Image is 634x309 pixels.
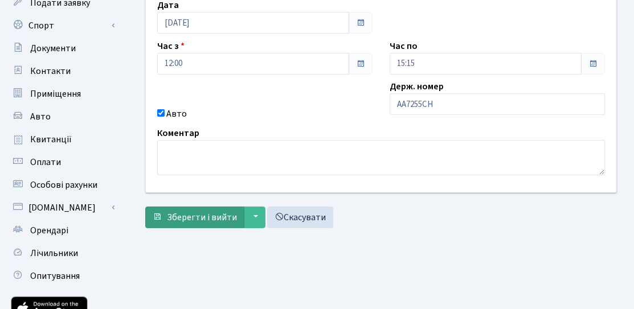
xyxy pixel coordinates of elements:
span: Контакти [30,65,71,77]
button: Зберегти і вийти [145,207,244,228]
span: Зберегти і вийти [167,211,237,224]
span: Опитування [30,270,80,282]
a: Скасувати [267,207,333,228]
span: Оплати [30,156,61,168]
a: Документи [6,37,120,60]
span: Лічильники [30,247,78,259]
a: Контакти [6,60,120,83]
label: Коментар [157,126,199,140]
a: Орендарі [6,219,120,242]
label: Авто [166,107,187,121]
span: Авто [30,110,51,123]
a: Особові рахунки [6,174,120,196]
span: Приміщення [30,88,81,100]
span: Документи [30,42,76,55]
a: Опитування [6,265,120,287]
a: Оплати [6,151,120,174]
a: Спорт [6,14,120,37]
a: Приміщення [6,83,120,105]
label: Держ. номер [390,80,444,93]
a: Авто [6,105,120,128]
label: Час з [157,39,185,53]
label: Час по [390,39,418,53]
a: [DOMAIN_NAME] [6,196,120,219]
a: Квитанції [6,128,120,151]
span: Особові рахунки [30,179,97,191]
input: AA0001AA [390,93,605,115]
a: Лічильники [6,242,120,265]
span: Орендарі [30,224,68,237]
span: Квитанції [30,133,72,146]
